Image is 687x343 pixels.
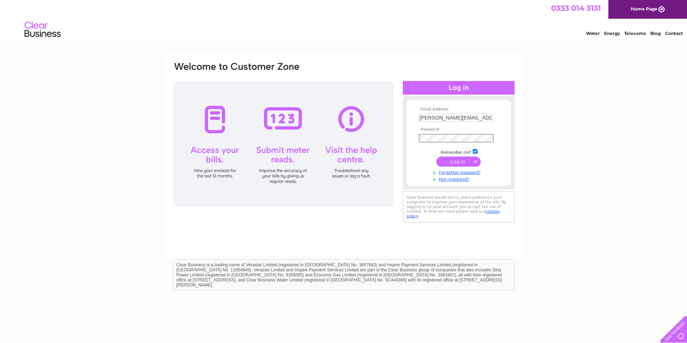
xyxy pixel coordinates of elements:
a: Energy [604,31,620,36]
a: Forgotten password? [419,168,501,175]
a: Water [586,31,600,36]
div: Clear Business is a trading name of Verastar Limited (registered in [GEOGRAPHIC_DATA] No. 3667643... [173,4,514,35]
a: Blog [650,31,661,36]
a: Contact [665,31,683,36]
td: Remember me? [417,148,501,155]
th: Password: [417,127,501,132]
img: logo.png [24,19,61,41]
a: Not registered? [419,175,501,182]
th: Email Address: [417,107,501,112]
a: cookies policy [407,209,500,218]
div: Clear Business would like to place cookies on your computer to improve your experience of the sit... [403,191,515,222]
a: Telecoms [624,31,646,36]
a: 0333 014 3131 [551,4,601,13]
input: Submit [436,157,481,167]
